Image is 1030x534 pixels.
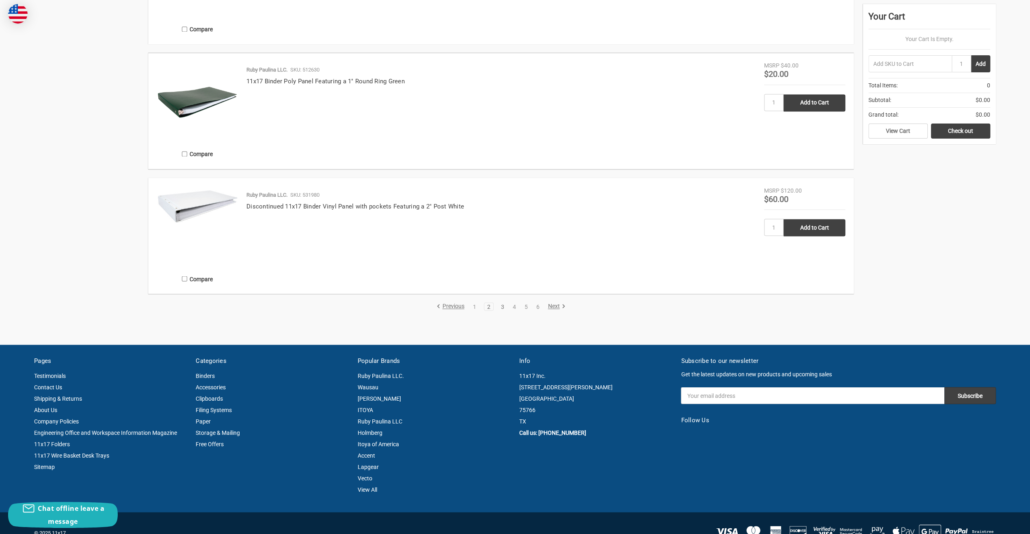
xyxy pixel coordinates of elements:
input: Add to Cart [784,94,845,111]
label: Compare [157,22,238,36]
a: 2 [484,304,493,309]
p: Get the latest updates on new products and upcoming sales [681,370,996,378]
span: 0 [987,81,990,90]
a: Filing Systems [196,406,232,413]
a: Check out [931,124,990,139]
button: Chat offline leave a message [8,502,118,528]
span: $0.00 [976,96,990,104]
a: ITOYA [358,406,373,413]
h5: Follow Us [681,415,996,425]
a: Vecto [358,475,372,481]
a: Discontinued 11x17 Binder Vinyl Panel with pockets Featuring a 2" Post White [246,202,464,210]
input: Compare [182,26,187,32]
a: Clipboards [196,395,223,402]
address: 11x17 Inc. [STREET_ADDRESS][PERSON_NAME] [GEOGRAPHIC_DATA] 75766 TX [519,370,672,427]
a: Itoya of America [358,441,399,447]
span: $40.00 [781,62,799,69]
span: $60.00 [764,194,788,204]
label: Compare [157,147,238,161]
a: 5 [521,304,530,309]
a: 1 [470,304,479,309]
p: SKU: 531980 [290,191,320,199]
a: Sitemap [34,463,55,470]
a: Engineering Office and Workspace Information Magazine [34,429,177,436]
span: $0.00 [976,111,990,119]
h5: Info [519,356,672,365]
input: Add SKU to Cart [868,55,952,72]
a: 11x17 Folders [34,441,70,447]
a: Lapgear [358,463,379,470]
h5: Pages [34,356,187,365]
a: 6 [533,304,542,309]
a: Binders [196,372,215,379]
input: Your email address [681,387,944,404]
a: Previous [436,303,467,310]
a: View Cart [868,124,928,139]
a: Next [545,303,566,310]
p: Ruby Paulina LLC. [246,191,287,199]
a: Holmberg [358,429,382,436]
span: Chat offline leave a message [38,504,104,526]
img: duty and tax information for United States [8,4,28,24]
input: Add to Cart [784,219,845,236]
p: SKU: 512630 [290,66,320,74]
a: About Us [34,406,57,413]
a: Ruby Paulina LLC [358,418,402,424]
span: $120.00 [781,187,802,193]
a: 11x17 Binder Poly Panel Featuring a 1" Round Ring Green [246,78,405,85]
input: Compare [182,151,187,156]
a: Company Policies [34,418,79,424]
a: Call us: [PHONE_NUMBER] [519,429,586,436]
a: 4 [510,304,518,309]
input: Subscribe [944,387,996,404]
a: View All [358,486,377,493]
button: Add [971,55,990,72]
input: Compare [182,276,187,281]
a: Paper [196,418,211,424]
h5: Subscribe to our newsletter [681,356,996,365]
a: Wausau [358,384,378,390]
h5: Popular Brands [358,356,511,365]
a: 3 [498,304,507,309]
a: [PERSON_NAME] [358,395,401,402]
img: 11x17 Binder Poly Panel Featuring a 1" Round Ring Green [157,61,238,143]
img: 11x17 Binder Vinyl Panel with pockets Featuring a 2" Post White [157,186,238,227]
a: Contact Us [34,384,62,390]
a: Accessories [196,384,226,390]
a: Accent [358,452,375,458]
span: Subtotal: [868,96,891,104]
span: $20.00 [764,69,788,79]
p: Your Cart Is Empty. [868,35,990,43]
a: Storage & Mailing [196,429,240,436]
a: Free Offers [196,441,224,447]
span: Total Items: [868,81,898,90]
a: Ruby Paulina LLC. [358,372,404,379]
label: Compare [157,272,238,285]
a: Shipping & Returns [34,395,82,402]
a: Testimonials [34,372,66,379]
h5: Categories [196,356,349,365]
a: 11x17 Wire Basket Desk Trays [34,452,109,458]
div: MSRP [764,186,780,195]
div: MSRP [764,61,780,70]
a: 11x17 Binder Vinyl Panel with pockets Featuring a 2" Post White [157,186,238,267]
div: Your Cart [868,10,990,29]
span: Grand total: [868,111,898,119]
p: Ruby Paulina LLC. [246,66,287,74]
